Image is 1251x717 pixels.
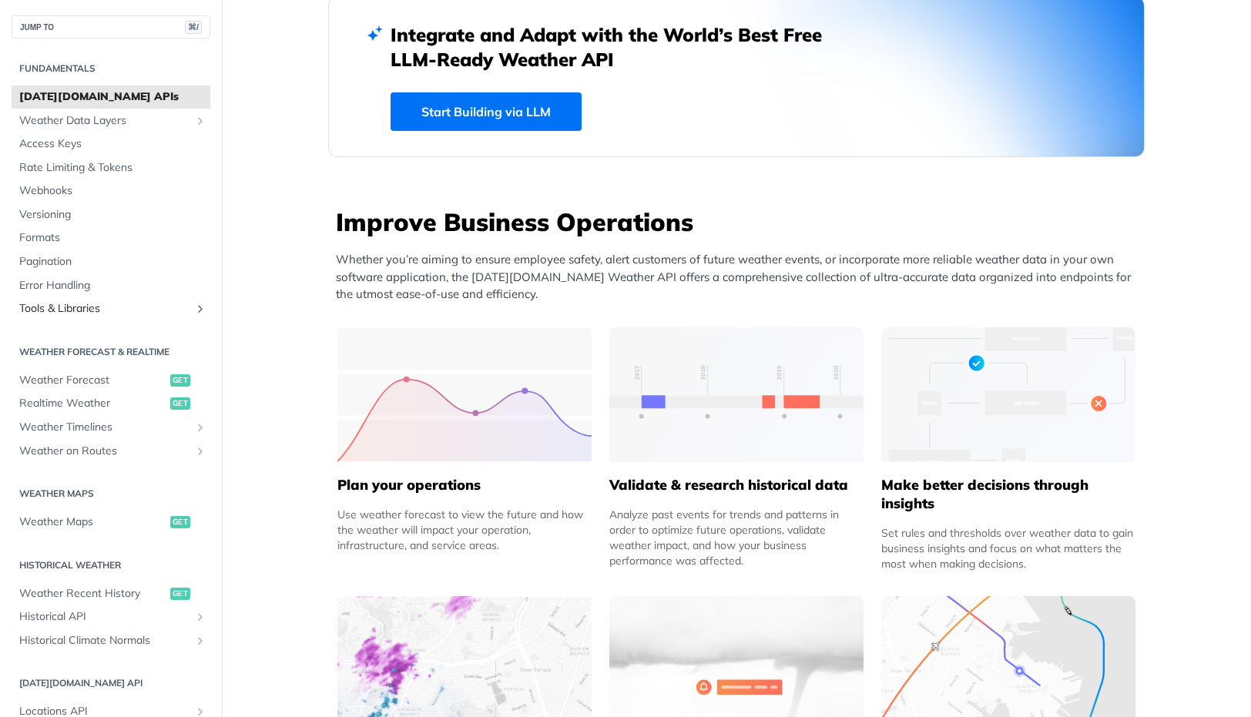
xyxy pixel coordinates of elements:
[12,179,210,203] a: Webhooks
[12,392,210,415] a: Realtime Weatherget
[337,476,592,494] h5: Plan your operations
[170,374,190,387] span: get
[19,514,166,530] span: Weather Maps
[12,511,210,534] a: Weather Mapsget
[185,21,202,34] span: ⌘/
[19,373,166,388] span: Weather Forecast
[19,183,206,199] span: Webhooks
[609,507,864,568] div: Analyze past events for trends and patterns in order to optimize future operations, validate weat...
[19,207,206,223] span: Versioning
[19,278,206,293] span: Error Handling
[170,588,190,600] span: get
[12,132,210,156] a: Access Keys
[12,676,210,690] h2: [DATE][DOMAIN_NAME] API
[337,507,592,553] div: Use weather forecast to view the future and how the weather will impact your operation, infrastru...
[12,203,210,226] a: Versioning
[12,109,210,132] a: Weather Data LayersShow subpages for Weather Data Layers
[12,629,210,652] a: Historical Climate NormalsShow subpages for Historical Climate Normals
[19,301,190,317] span: Tools & Libraries
[194,421,206,434] button: Show subpages for Weather Timelines
[19,254,206,270] span: Pagination
[19,444,190,459] span: Weather on Routes
[881,525,1135,571] div: Set rules and thresholds over weather data to gain business insights and focus on what matters th...
[12,85,210,109] a: [DATE][DOMAIN_NAME] APIs
[391,92,582,131] a: Start Building via LLM
[336,251,1145,303] p: Whether you’re aiming to ensure employee safety, alert customers of future weather events, or inc...
[19,89,206,105] span: [DATE][DOMAIN_NAME] APIs
[170,516,190,528] span: get
[12,369,210,392] a: Weather Forecastget
[12,582,210,605] a: Weather Recent Historyget
[12,440,210,463] a: Weather on RoutesShow subpages for Weather on Routes
[194,445,206,457] button: Show subpages for Weather on Routes
[19,633,190,648] span: Historical Climate Normals
[12,297,210,320] a: Tools & LibrariesShow subpages for Tools & Libraries
[19,586,166,601] span: Weather Recent History
[19,230,206,246] span: Formats
[12,15,210,39] button: JUMP TO⌘/
[19,160,206,176] span: Rate Limiting & Tokens
[12,156,210,179] a: Rate Limiting & Tokens
[337,327,592,462] img: 39565e8-group-4962x.svg
[12,226,210,250] a: Formats
[12,274,210,297] a: Error Handling
[12,62,210,75] h2: Fundamentals
[19,396,166,411] span: Realtime Weather
[12,416,210,439] a: Weather TimelinesShow subpages for Weather Timelines
[609,327,864,462] img: 13d7ca0-group-496-2.svg
[336,205,1145,239] h3: Improve Business Operations
[12,345,210,359] h2: Weather Forecast & realtime
[19,113,190,129] span: Weather Data Layers
[881,476,1135,513] h5: Make better decisions through insights
[194,611,206,623] button: Show subpages for Historical API
[12,487,210,501] h2: Weather Maps
[19,136,206,152] span: Access Keys
[19,420,190,435] span: Weather Timelines
[194,115,206,127] button: Show subpages for Weather Data Layers
[19,609,190,625] span: Historical API
[170,397,190,410] span: get
[12,250,210,273] a: Pagination
[881,327,1135,462] img: a22d113-group-496-32x.svg
[391,22,845,72] h2: Integrate and Adapt with the World’s Best Free LLM-Ready Weather API
[12,558,210,572] h2: Historical Weather
[12,605,210,628] a: Historical APIShow subpages for Historical API
[194,303,206,315] button: Show subpages for Tools & Libraries
[194,635,206,647] button: Show subpages for Historical Climate Normals
[609,476,864,494] h5: Validate & research historical data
